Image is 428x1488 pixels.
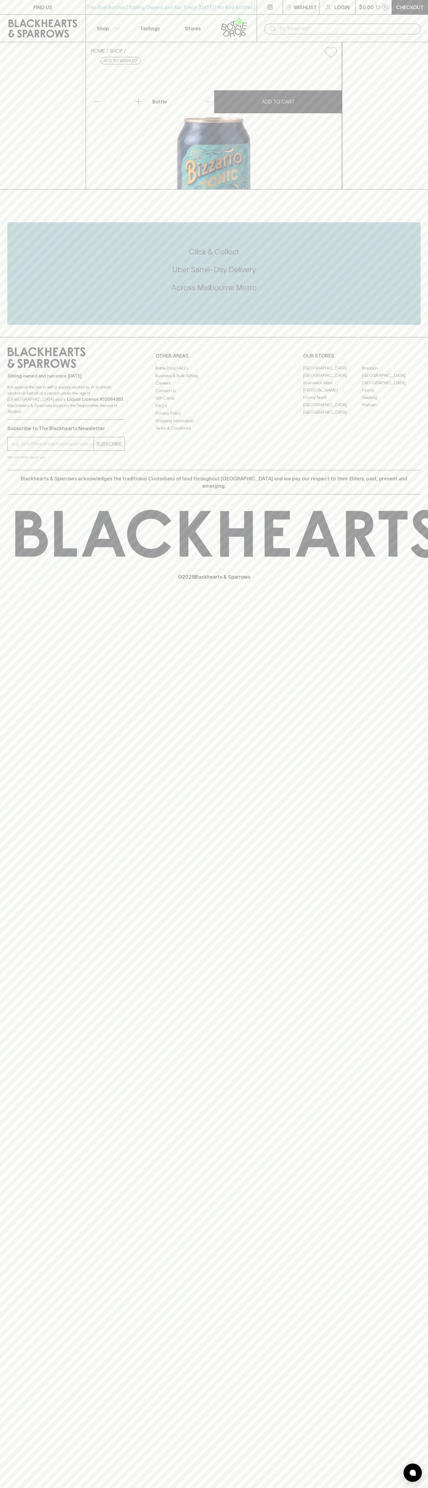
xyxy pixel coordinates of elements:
p: OUR STORES [303,352,421,359]
a: Bottle Drop FAQ's [155,365,273,372]
p: Stores [185,25,201,32]
a: [GEOGRAPHIC_DATA] [303,372,362,379]
div: Call to action block [7,222,421,325]
p: Tastings [140,25,160,32]
p: ADD TO CART [262,98,295,105]
input: Try "Pinot noir" [279,24,416,34]
div: Bottle [150,96,214,108]
a: Tastings [128,15,171,42]
a: HOME [91,48,105,54]
p: $0.00 [359,4,374,11]
a: Gift Cards [155,395,273,402]
p: Blackhearts & Sparrows acknowledges the traditional Custodians of land throughout [GEOGRAPHIC_DAT... [12,475,416,490]
a: Stores [171,15,214,42]
p: OTHER AREAS [155,352,273,359]
button: SUBSCRIBE [94,437,125,450]
a: [GEOGRAPHIC_DATA] [362,379,421,386]
p: 0 [384,6,386,9]
a: [GEOGRAPHIC_DATA] [303,364,362,372]
p: Checkout [396,4,424,11]
p: Bottle [152,98,167,105]
a: Prahran [362,401,421,408]
button: Shop [86,15,129,42]
a: [GEOGRAPHIC_DATA] [362,372,421,379]
p: FIND US [33,4,52,11]
button: Add to wishlist [322,45,339,60]
p: Sibling owned and run since [DATE] [7,373,125,379]
a: [GEOGRAPHIC_DATA] [303,401,362,408]
a: [GEOGRAPHIC_DATA] [303,408,362,416]
h5: Click & Collect [7,247,421,257]
a: Brunswick West [303,379,362,386]
a: Geelong [362,394,421,401]
a: Braddon [362,364,421,372]
a: [PERSON_NAME] [303,386,362,394]
p: Shop [97,25,109,32]
p: We will never spam you [7,454,125,460]
p: SUBSCRIBE [96,440,122,448]
h5: Across Melbourne Metro [7,283,421,293]
a: Contact Us [155,387,273,394]
p: Subscribe to The Blackhearts Newsletter [7,425,125,432]
button: ADD TO CART [214,90,342,113]
p: Wishlist [294,4,317,11]
p: It is against the law to sell or supply alcohol to, or to obtain alcohol on behalf of a person un... [7,384,125,415]
img: bubble-icon [410,1470,416,1476]
a: Business & Bulk Gifting [155,372,273,379]
a: Fitzroy North [303,394,362,401]
h5: Uber Same-Day Delivery [7,265,421,275]
a: Careers [155,380,273,387]
a: SHOP [110,48,123,54]
a: Privacy Policy [155,410,273,417]
a: Fitzroy [362,386,421,394]
img: 36960.png [86,63,342,189]
a: Terms & Conditions [155,425,273,432]
input: e.g. jane@blackheartsandsparrows.com.au [12,439,94,449]
strong: Liquor License #32064953 [67,397,123,402]
button: Add to wishlist [101,57,141,64]
a: FAQ's [155,402,273,409]
a: Shipping Information [155,417,273,424]
p: Login [334,4,350,11]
